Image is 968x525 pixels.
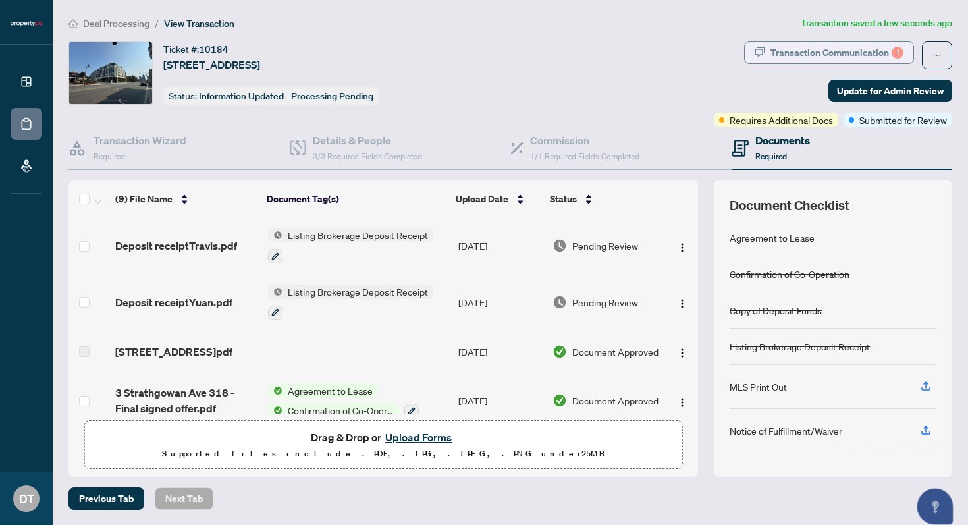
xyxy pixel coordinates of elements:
h4: Transaction Wizard [94,132,186,148]
img: Logo [677,242,687,253]
span: Agreement to Lease [282,383,378,398]
img: Document Status [552,238,567,253]
h4: Documents [755,132,810,148]
span: Confirmation of Co-Operation [282,403,399,418]
span: ellipsis [932,51,942,60]
div: Confirmation of Co-Operation [730,267,849,281]
button: Logo [672,390,693,411]
span: Deposit receiptYuan.pdf [115,294,232,310]
span: Deal Processing [83,18,149,30]
div: Transaction Communication [770,42,903,63]
span: Required [755,152,787,161]
img: IMG-C12282133_1.jpg [69,42,152,104]
button: Status IconAgreement to LeaseStatus IconConfirmation of Co-Operation [268,383,419,419]
span: Required [94,152,125,161]
span: Submitted for Review [859,113,947,127]
span: Information Updated - Processing Pending [199,90,373,102]
td: [DATE] [453,373,547,429]
th: Document Tag(s) [261,180,451,217]
button: Next Tab [155,487,213,510]
h4: Commission [530,132,639,148]
span: Pending Review [572,295,638,310]
span: Listing Brokerage Deposit Receipt [282,285,433,299]
img: logo [11,20,42,28]
span: 3/3 Required Fields Completed [313,152,422,161]
span: Deposit receiptTravis.pdf [115,238,237,254]
span: Document Approved [572,393,659,408]
span: 3 Strathgowan Ave 318 - Final signed offer.pdf [115,385,257,416]
span: [STREET_ADDRESS] [163,57,260,72]
span: Drag & Drop orUpload FormsSupported files include .PDF, .JPG, .JPEG, .PNG under25MB [85,421,682,470]
button: Logo [672,341,693,362]
span: [STREET_ADDRESS]pdf [115,344,232,360]
img: Document Status [552,393,567,408]
div: Agreement to Lease [730,231,815,245]
img: Status Icon [268,228,282,242]
span: Pending Review [572,238,638,253]
img: Logo [677,397,687,408]
span: Upload Date [456,192,508,206]
p: Supported files include .PDF, .JPG, .JPEG, .PNG under 25 MB [93,446,674,462]
div: Copy of Deposit Funds [730,303,822,318]
img: Document Status [552,345,567,359]
div: 1 [892,47,903,59]
div: Ticket #: [163,41,229,57]
div: Notice of Fulfillment/Waiver [730,424,842,438]
span: Previous Tab [79,488,134,509]
li: / [155,16,159,31]
div: MLS Print Out [730,379,787,394]
th: Status [545,180,662,217]
th: Upload Date [450,180,544,217]
span: Document Checklist [730,196,849,215]
span: home [68,19,78,28]
span: Status [550,192,577,206]
div: Status: [163,87,379,105]
span: Update for Admin Review [837,80,944,101]
button: Transaction Communication1 [744,41,914,64]
td: [DATE] [453,217,547,274]
span: Requires Additional Docs [730,113,833,127]
td: [DATE] [453,274,547,331]
span: DT [19,489,34,508]
span: (9) File Name [115,192,173,206]
img: Status Icon [268,383,282,398]
button: Upload Forms [381,429,456,446]
h4: Details & People [313,132,422,148]
img: Status Icon [268,285,282,299]
img: Status Icon [268,403,282,418]
img: Logo [677,298,687,309]
span: Listing Brokerage Deposit Receipt [282,228,433,242]
span: Drag & Drop or [311,429,456,446]
div: Listing Brokerage Deposit Receipt [730,339,870,354]
button: Previous Tab [68,487,144,510]
img: Document Status [552,295,567,310]
button: Logo [672,235,693,256]
article: Transaction saved a few seconds ago [801,16,952,31]
span: Document Approved [572,345,659,359]
span: 10184 [199,43,229,55]
img: Logo [677,348,687,358]
span: 1/1 Required Fields Completed [530,152,639,161]
button: Open asap [915,479,955,518]
button: Status IconListing Brokerage Deposit Receipt [268,285,433,320]
th: (9) File Name [110,180,261,217]
span: View Transaction [164,18,234,30]
button: Update for Admin Review [828,80,952,102]
button: Status IconListing Brokerage Deposit Receipt [268,228,433,263]
td: [DATE] [453,331,547,373]
button: Logo [672,292,693,313]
